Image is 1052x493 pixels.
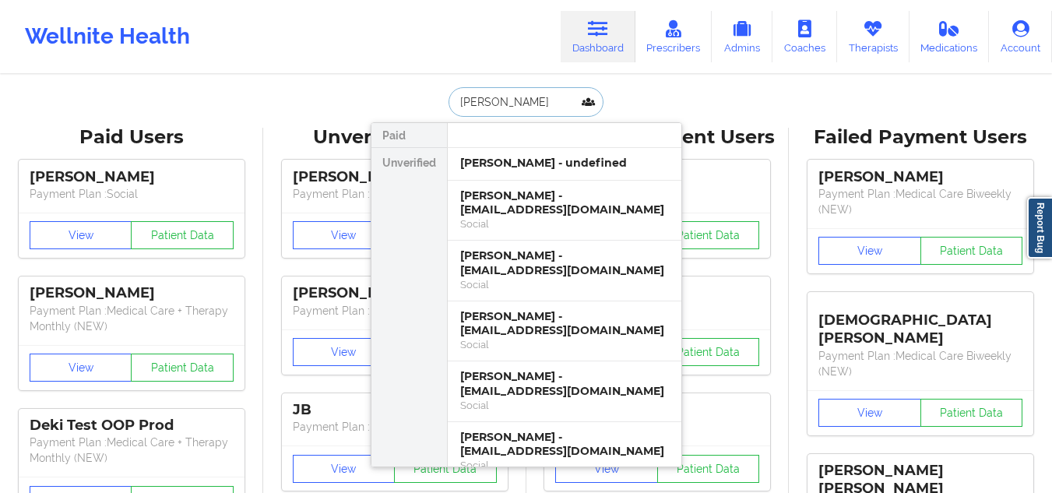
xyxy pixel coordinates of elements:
button: View [818,399,921,427]
button: View [293,338,396,366]
div: [PERSON_NAME] - undefined [460,156,669,171]
div: Social [460,217,669,231]
p: Payment Plan : Unmatched Plan [293,303,497,319]
div: Social [460,338,669,351]
div: [PERSON_NAME] - [EMAIL_ADDRESS][DOMAIN_NAME] [460,248,669,277]
button: Patient Data [657,338,760,366]
div: Social [460,459,669,472]
div: [PERSON_NAME] - [EMAIL_ADDRESS][DOMAIN_NAME] [460,309,669,338]
div: [PERSON_NAME] [293,284,497,302]
button: View [30,354,132,382]
div: Unverified Users [274,125,515,150]
div: [PERSON_NAME] - [EMAIL_ADDRESS][DOMAIN_NAME] [460,369,669,398]
div: [PERSON_NAME] [293,168,497,186]
p: Payment Plan : Unmatched Plan [293,419,497,435]
p: Payment Plan : Medical Care Biweekly (NEW) [818,348,1022,379]
p: Payment Plan : Medical Care Biweekly (NEW) [818,186,1022,217]
p: Payment Plan : Social [30,186,234,202]
button: Patient Data [920,237,1023,265]
button: Patient Data [920,399,1023,427]
button: View [30,221,132,249]
a: Coaches [772,11,837,62]
button: View [818,237,921,265]
div: Failed Payment Users [800,125,1041,150]
a: Therapists [837,11,910,62]
div: Paid [371,123,447,148]
div: [PERSON_NAME] [818,168,1022,186]
button: Patient Data [394,455,497,483]
div: Deki Test OOP Prod [30,417,234,435]
p: Payment Plan : Medical Care + Therapy Monthly (NEW) [30,303,234,334]
div: Social [460,278,669,291]
button: Patient Data [657,455,760,483]
a: Report Bug [1027,197,1052,259]
div: Social [460,399,669,412]
button: View [293,221,396,249]
p: Payment Plan : Unmatched Plan [293,186,497,202]
button: View [293,455,396,483]
div: [PERSON_NAME] - [EMAIL_ADDRESS][DOMAIN_NAME] [460,430,669,459]
div: Paid Users [11,125,252,150]
div: [PERSON_NAME] - [EMAIL_ADDRESS][DOMAIN_NAME] [460,188,669,217]
a: Account [989,11,1052,62]
div: [DEMOGRAPHIC_DATA][PERSON_NAME] [818,300,1022,347]
div: [PERSON_NAME] [30,168,234,186]
a: Medications [910,11,990,62]
button: Patient Data [131,354,234,382]
a: Prescribers [635,11,712,62]
button: Patient Data [657,221,760,249]
a: Admins [712,11,772,62]
a: Dashboard [561,11,635,62]
p: Payment Plan : Medical Care + Therapy Monthly (NEW) [30,435,234,466]
button: View [555,455,658,483]
button: Patient Data [131,221,234,249]
div: [PERSON_NAME] [30,284,234,302]
div: JB [293,401,497,419]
